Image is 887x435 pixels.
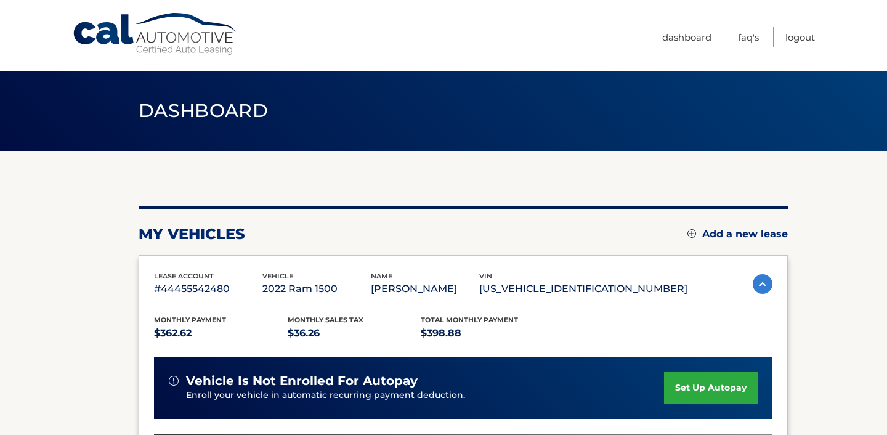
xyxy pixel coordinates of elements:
span: Dashboard [139,99,268,122]
p: #44455542480 [154,280,262,298]
a: FAQ's [738,27,759,47]
a: set up autopay [664,372,758,404]
p: Enroll your vehicle in automatic recurring payment deduction. [186,389,664,402]
span: Monthly sales Tax [288,315,363,324]
img: add.svg [687,229,696,238]
span: vehicle is not enrolled for autopay [186,373,418,389]
p: [PERSON_NAME] [371,280,479,298]
span: vehicle [262,272,293,280]
img: accordion-active.svg [753,274,772,294]
p: $362.62 [154,325,288,342]
span: name [371,272,392,280]
a: Dashboard [662,27,711,47]
span: Monthly Payment [154,315,226,324]
p: 2022 Ram 1500 [262,280,371,298]
p: $36.26 [288,325,421,342]
h2: my vehicles [139,225,245,243]
img: alert-white.svg [169,376,179,386]
a: Logout [785,27,815,47]
span: lease account [154,272,214,280]
span: Total Monthly Payment [421,315,518,324]
span: vin [479,272,492,280]
p: $398.88 [421,325,554,342]
p: [US_VEHICLE_IDENTIFICATION_NUMBER] [479,280,687,298]
a: Add a new lease [687,228,788,240]
a: Cal Automotive [72,12,238,56]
